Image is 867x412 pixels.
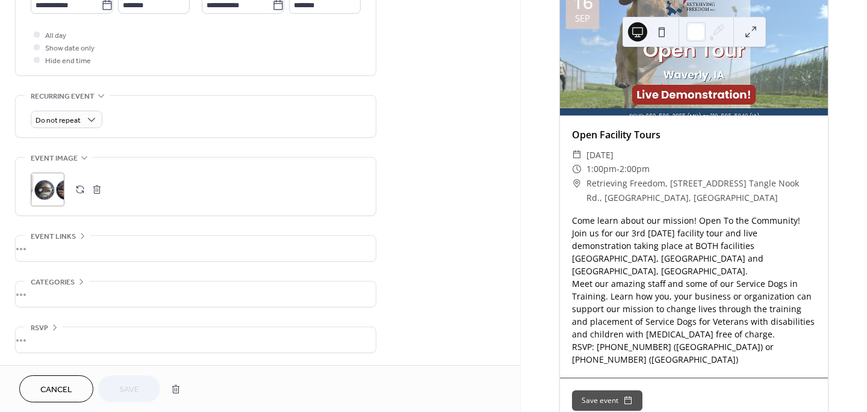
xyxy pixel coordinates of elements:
[31,90,95,103] span: Recurring event
[572,148,582,162] div: ​
[572,176,582,191] div: ​
[572,162,582,176] div: ​
[19,375,93,402] button: Cancel
[16,281,376,307] div: •••
[16,236,376,261] div: •••
[560,128,828,142] div: Open Facility Tours
[575,14,590,23] div: Sep
[31,152,78,165] span: Event image
[40,384,72,396] span: Cancel
[16,327,376,352] div: •••
[36,114,81,128] span: Do not repeat
[45,42,95,55] span: Show date only
[572,390,642,411] button: Save event
[560,214,828,366] div: Come learn about our mission! Open To the Community! Join us for our 3rd [DATE] facility tour and...
[31,322,48,334] span: RSVP
[45,29,66,42] span: All day
[31,276,75,289] span: Categories
[45,55,91,67] span: Hide end time
[31,173,64,206] div: ;
[586,162,617,176] span: 1:00pm
[31,230,76,243] span: Event links
[586,176,816,205] span: Retrieving Freedom, [STREET_ADDRESS] Tangle Nook Rd., [GEOGRAPHIC_DATA], [GEOGRAPHIC_DATA]
[586,148,614,162] span: [DATE]
[620,162,650,176] span: 2:00pm
[617,162,620,176] span: -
